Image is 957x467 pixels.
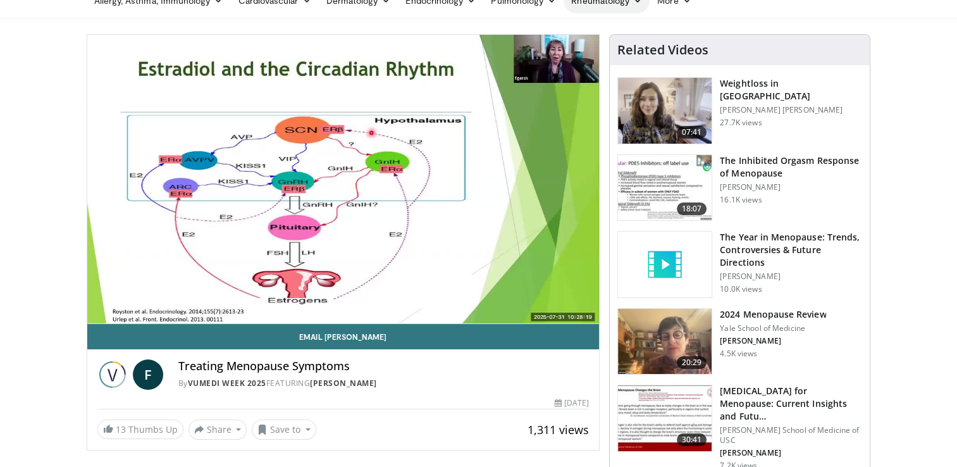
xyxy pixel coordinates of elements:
span: 30:41 [677,433,707,446]
span: 20:29 [677,356,707,369]
p: 27.7K views [720,118,762,128]
a: 13 Thumbs Up [97,420,183,439]
span: 1,311 views [528,422,589,437]
p: 4.5K views [720,349,757,359]
p: [PERSON_NAME] [720,271,862,282]
h4: Treating Menopause Symptoms [178,359,590,373]
h3: [MEDICAL_DATA] for Menopause: Current Insights and Futu… [720,385,862,423]
h4: Related Videos [617,42,708,58]
button: Share [188,420,247,440]
a: [PERSON_NAME] [310,378,377,389]
h3: 2024 Menopause Review [720,308,826,321]
a: 07:41 Weightloss in [GEOGRAPHIC_DATA] [PERSON_NAME] [PERSON_NAME] 27.7K views [617,77,862,144]
img: 9983fed1-7565-45be-8934-aef1103ce6e2.150x105_q85_crop-smart_upscale.jpg [618,78,712,144]
h3: Weightloss in [GEOGRAPHIC_DATA] [720,77,862,103]
h3: The Inhibited Orgasm Response of Menopause [720,154,862,180]
img: 283c0f17-5e2d-42ba-a87c-168d447cdba4.150x105_q85_crop-smart_upscale.jpg [618,155,712,221]
span: 13 [116,423,126,435]
p: [PERSON_NAME] [PERSON_NAME] [720,105,862,115]
span: 07:41 [677,126,707,139]
a: 20:29 2024 Menopause Review Yale School of Medicine [PERSON_NAME] 4.5K views [617,308,862,375]
p: Yale School of Medicine [720,323,826,333]
p: [PERSON_NAME] [720,182,862,192]
img: 692f135d-47bd-4f7e-b54d-786d036e68d3.150x105_q85_crop-smart_upscale.jpg [618,309,712,375]
a: Email [PERSON_NAME] [87,324,600,349]
button: Save to [252,420,316,440]
a: The Year in Menopause: Trends, Controversies & Future Directions [PERSON_NAME] 10.0K views [617,231,862,298]
p: [PERSON_NAME] [720,448,862,458]
img: video_placeholder_short.svg [618,232,712,297]
a: 18:07 The Inhibited Orgasm Response of Menopause [PERSON_NAME] 16.1K views [617,154,862,221]
img: 47271b8a-94f4-49c8-b914-2a3d3af03a9e.150x105_q85_crop-smart_upscale.jpg [618,385,712,451]
p: 10.0K views [720,284,762,294]
h3: The Year in Menopause: Trends, Controversies & Future Directions [720,231,862,269]
span: 18:07 [677,202,707,215]
div: [DATE] [555,397,589,409]
video-js: Video Player [87,35,600,324]
p: [PERSON_NAME] [720,336,826,346]
img: Vumedi Week 2025 [97,359,128,390]
p: 16.1K views [720,195,762,205]
a: F [133,359,163,390]
p: [PERSON_NAME] School of Medicine of USC [720,425,862,445]
div: By FEATURING [178,378,590,389]
a: Vumedi Week 2025 [188,378,266,389]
